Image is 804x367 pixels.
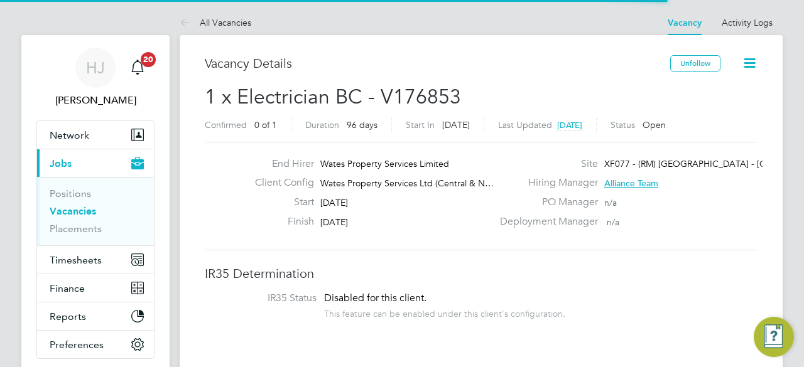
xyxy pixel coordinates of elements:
span: 96 days [347,119,378,130]
span: [DATE] [320,216,348,228]
span: Alliance Team [604,178,658,189]
span: Reports [50,311,86,322]
label: Last Updated [498,119,552,130]
a: Vacancy [668,18,702,28]
label: Finish [245,215,314,228]
a: All Vacancies [180,17,251,28]
div: Jobs [37,177,154,245]
label: Hiring Manager [492,176,598,189]
span: Jobs [50,157,72,169]
a: Placements [50,223,102,235]
span: Holly Jones [36,93,155,108]
span: [DATE] [442,119,470,130]
span: Wates Property Services Ltd (Central & N… [320,178,494,189]
button: Unfollow [670,55,720,72]
span: Timesheets [50,254,102,266]
div: This feature can be enabled under this client's configuration. [324,305,565,319]
span: n/a [607,216,619,228]
span: Open [643,119,666,130]
a: 20 [125,48,150,88]
span: n/a [604,197,617,208]
button: Jobs [37,149,154,177]
label: Status [611,119,635,130]
span: [DATE] [557,120,582,130]
label: Site [492,157,598,171]
span: 20 [141,52,156,67]
span: [DATE] [320,197,348,208]
span: Wates Property Services Limited [320,158,449,169]
span: Network [50,129,89,141]
span: HJ [86,60,105,76]
label: End Hirer [245,157,314,171]
label: Start In [406,119,435,130]
label: PO Manager [492,196,598,209]
a: Vacancies [50,205,96,217]
button: Timesheets [37,246,154,274]
label: Start [245,196,314,209]
label: Duration [305,119,339,130]
h3: Vacancy Details [205,55,670,72]
span: 1 x Electrician BC - V176853 [205,85,461,109]
button: Network [37,121,154,149]
span: Preferences [50,339,104,351]
a: HJ[PERSON_NAME] [36,48,155,108]
button: Reports [37,302,154,330]
button: Finance [37,274,154,302]
button: Preferences [37,331,154,358]
label: Confirmed [205,119,247,130]
span: Disabled for this client. [324,292,426,304]
label: IR35 Status [217,292,317,305]
label: Deployment Manager [492,215,598,228]
label: Client Config [245,176,314,189]
span: 0 of 1 [254,119,277,130]
span: Finance [50,282,85,294]
a: Positions [50,188,91,199]
a: Activity Logs [722,17,773,28]
h3: IR35 Determination [205,265,758,282]
button: Engage Resource Center [754,317,794,357]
